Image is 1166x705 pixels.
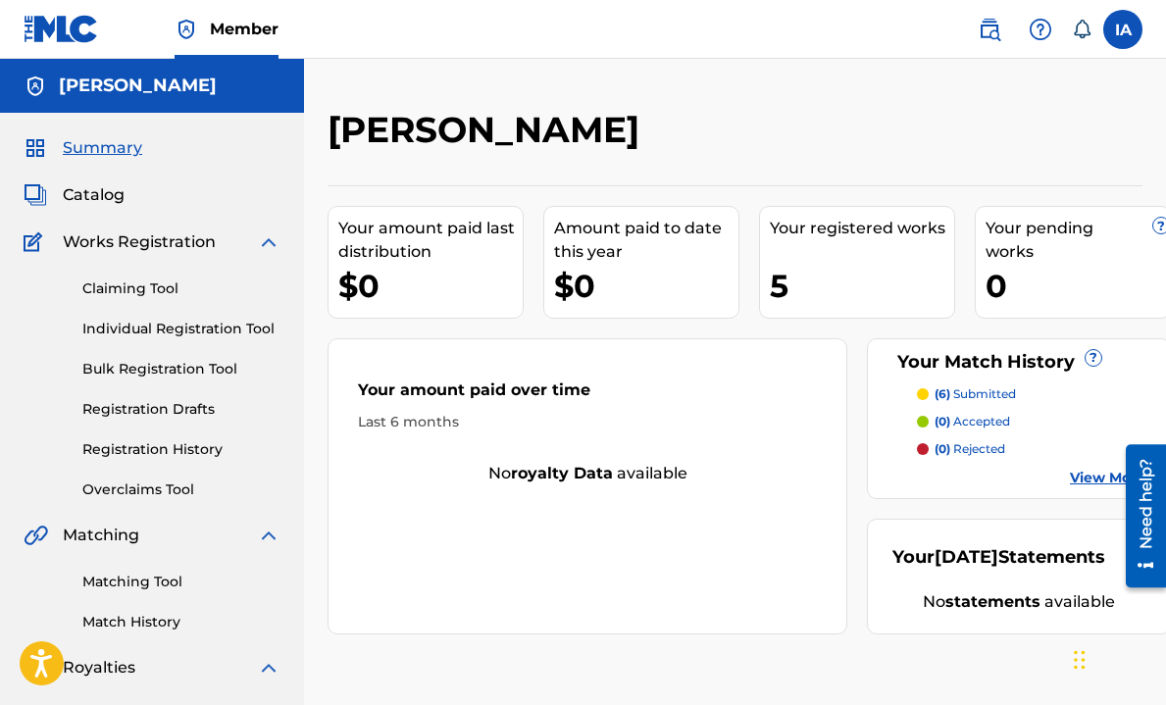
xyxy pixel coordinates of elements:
img: search [978,18,1001,41]
a: CatalogCatalog [24,183,125,207]
iframe: Resource Center [1111,437,1166,595]
img: MLC Logo [24,15,99,43]
img: Matching [24,524,48,547]
a: (6) submitted [917,385,1145,403]
a: Overclaims Tool [82,479,280,500]
a: Public Search [970,10,1009,49]
span: Royalties [63,656,135,680]
div: Your amount paid over time [358,378,817,412]
h2: [PERSON_NAME] [328,108,649,152]
a: Individual Registration Tool [82,319,280,339]
div: Notifications [1072,20,1091,39]
a: Matching Tool [82,572,280,592]
div: $0 [338,264,523,308]
h5: Ivane Archvadze [59,75,217,97]
a: Match History [82,612,280,632]
a: Claiming Tool [82,278,280,299]
p: rejected [935,440,1005,458]
div: No available [892,590,1145,614]
img: Summary [24,136,47,160]
a: Registration Drafts [82,399,280,420]
a: View More [1070,468,1145,488]
span: (0) [935,441,950,456]
iframe: Chat Widget [1068,611,1166,705]
div: Your Statements [892,544,1105,571]
div: No available [329,462,846,485]
div: 5 [770,264,954,308]
a: (0) accepted [917,413,1145,430]
img: expand [257,524,280,547]
img: Top Rightsholder [175,18,198,41]
img: Works Registration [24,230,49,254]
a: (0) rejected [917,440,1145,458]
div: Your registered works [770,217,954,240]
span: (6) [935,386,950,401]
div: Last 6 months [358,412,817,432]
div: Your amount paid last distribution [338,217,523,264]
span: (0) [935,414,950,428]
span: Matching [63,524,139,547]
span: Works Registration [63,230,216,254]
img: expand [257,656,280,680]
div: Drag [1074,630,1086,689]
a: Bulk Registration Tool [82,359,280,379]
div: Amount paid to date this year [554,217,738,264]
div: $0 [554,264,738,308]
div: User Menu [1103,10,1142,49]
img: Accounts [24,75,47,98]
span: ? [1086,350,1101,366]
strong: royalty data [511,464,613,482]
div: Your Match History [892,349,1145,376]
a: Registration History [82,439,280,460]
span: Member [210,18,279,40]
img: help [1029,18,1052,41]
img: expand [257,230,280,254]
img: Catalog [24,183,47,207]
p: submitted [935,385,1016,403]
strong: statements [945,592,1040,611]
p: accepted [935,413,1010,430]
a: SummarySummary [24,136,142,160]
span: [DATE] [935,546,998,568]
span: Summary [63,136,142,160]
div: Help [1021,10,1060,49]
span: Catalog [63,183,125,207]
